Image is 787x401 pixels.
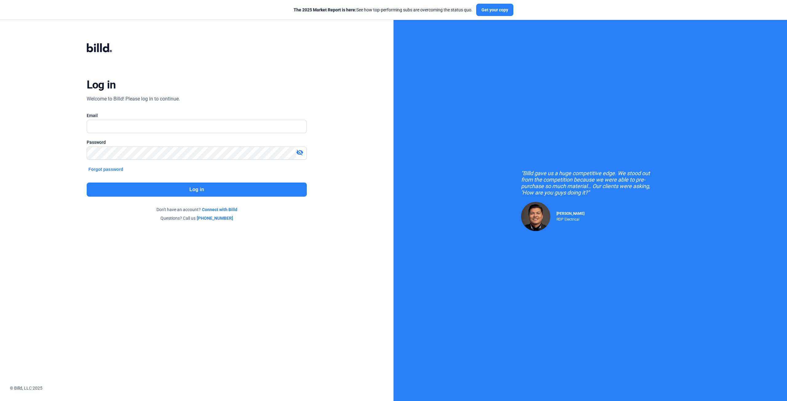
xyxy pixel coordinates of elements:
div: Welcome to Billd! Please log in to continue. [87,95,180,103]
div: Questions? Call us [87,215,307,221]
span: The 2025 Market Report is here: [294,7,356,12]
div: Email [87,112,307,119]
button: Log in [87,183,307,197]
div: "Billd gave us a huge competitive edge. We stood out from the competition because we were able to... [521,170,659,196]
mat-icon: visibility_off [296,149,303,156]
span: [PERSON_NAME] [556,211,584,216]
a: [PHONE_NUMBER] [197,215,233,221]
div: Password [87,139,307,145]
div: RDP Electrical [556,216,584,222]
button: Get your copy [476,4,513,16]
img: Raul Pacheco [521,202,550,231]
button: Forgot password [87,166,125,173]
div: Log in [87,78,116,92]
div: Don't have an account? [87,206,307,213]
div: See how top-performing subs are overcoming the status quo. [294,7,473,13]
a: Connect with Billd [202,206,237,213]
